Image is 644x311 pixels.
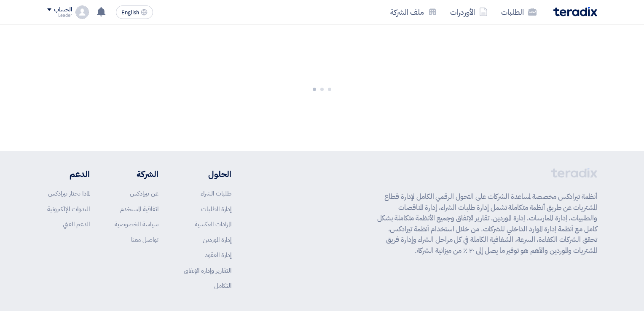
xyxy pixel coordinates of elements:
a: ملف الشركة [384,2,443,22]
li: الدعم [47,168,90,180]
a: إدارة الطلبات [201,204,231,214]
a: اتفاقية المستخدم [120,204,158,214]
span: English [121,10,139,16]
a: الندوات الإلكترونية [47,204,90,214]
a: التقارير وإدارة الإنفاق [184,266,231,275]
div: Leader [47,13,72,18]
li: الحلول [184,168,231,180]
a: الدعم الفني [63,220,90,229]
p: أنظمة تيرادكس مخصصة لمساعدة الشركات على التحول الرقمي الكامل لإدارة قطاع المشتريات عن طريق أنظمة ... [377,191,597,256]
a: إدارة العقود [205,250,231,260]
a: الطلبات [494,2,543,22]
img: profile_test.png [75,5,89,19]
a: الأوردرات [443,2,494,22]
a: المزادات العكسية [195,220,231,229]
a: عن تيرادكس [130,189,158,198]
a: تواصل معنا [131,235,158,244]
button: English [116,5,153,19]
a: التكامل [214,281,231,290]
a: سياسة الخصوصية [115,220,158,229]
li: الشركة [115,168,158,180]
img: Teradix logo [553,7,597,16]
a: لماذا تختار تيرادكس [48,189,90,198]
div: الحساب [54,6,72,13]
a: طلبات الشراء [201,189,231,198]
a: إدارة الموردين [203,235,231,244]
